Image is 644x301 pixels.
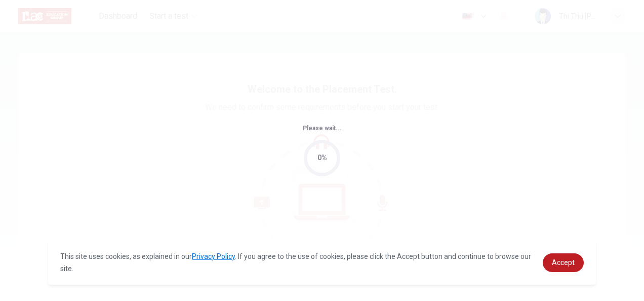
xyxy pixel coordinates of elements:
[48,240,595,285] div: cookieconsent
[60,252,531,273] span: This site uses cookies, as explained in our . If you agree to the use of cookies, please click th...
[543,253,584,272] a: dismiss cookie message
[303,125,342,132] span: Please wait...
[317,152,327,164] div: 0%
[552,258,575,267] span: Accept
[192,252,235,260] a: Privacy Policy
